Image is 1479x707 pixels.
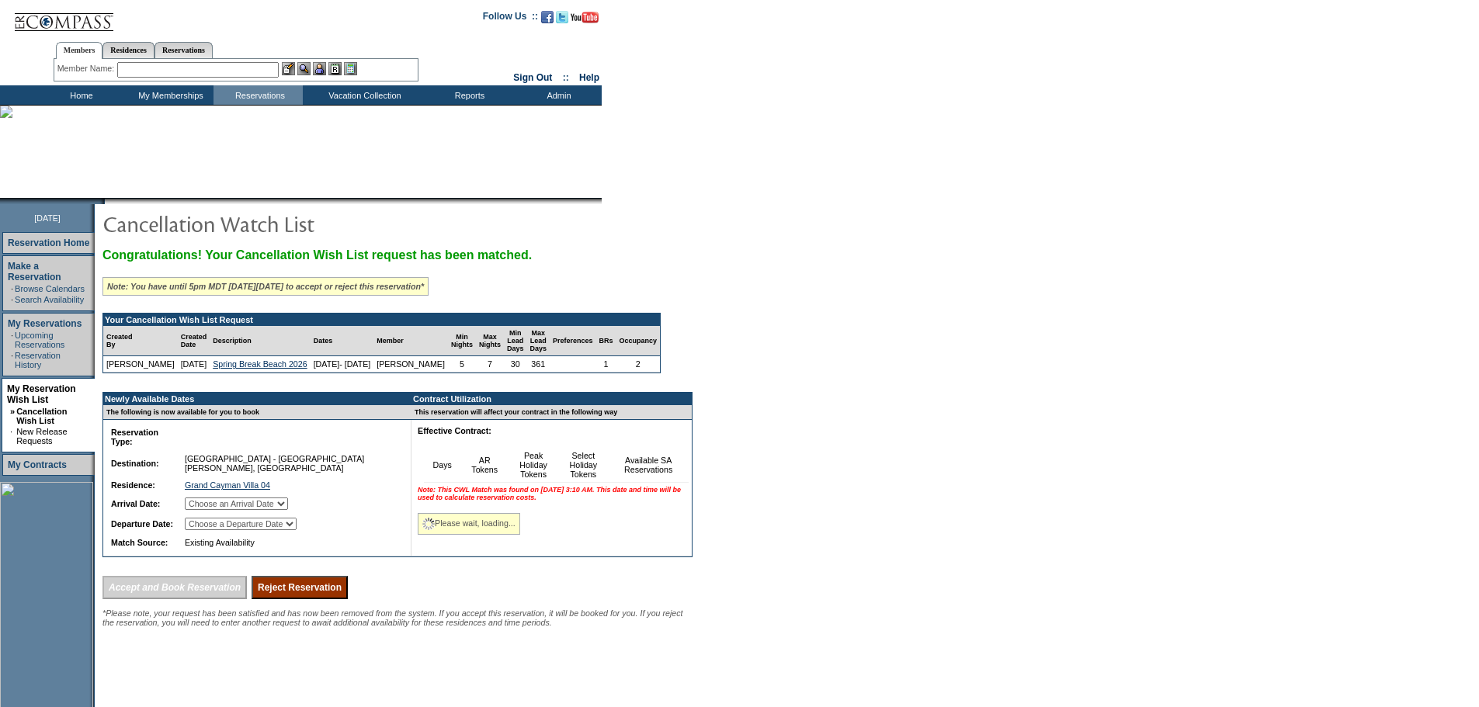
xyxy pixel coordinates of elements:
input: Accept and Book Reservation [102,576,247,599]
td: Dates [311,326,374,356]
a: Browse Calendars [15,284,85,293]
td: 2 [616,356,661,373]
a: Reservation Home [8,237,89,248]
b: Match Source: [111,538,168,547]
td: This reservation will affect your contract in the following way [411,405,692,420]
b: » [10,407,15,416]
td: Preferences [550,326,596,356]
td: Follow Us :: [483,9,538,28]
b: Departure Date: [111,519,173,529]
img: Subscribe to our YouTube Channel [571,12,599,23]
a: Grand Cayman Villa 04 [185,480,270,490]
td: 361 [526,356,550,373]
td: [DATE] [178,356,210,373]
td: Min Nights [448,326,476,356]
td: · [11,284,13,293]
a: My Reservations [8,318,82,329]
td: Created By [103,326,178,356]
img: Reservations [328,62,342,75]
img: b_calculator.gif [344,62,357,75]
a: Follow us on Twitter [556,16,568,25]
td: Created Date [178,326,210,356]
td: · [11,295,13,304]
a: Spring Break Beach 2026 [213,359,307,369]
td: Admin [512,85,602,105]
td: Select Holiday Tokens [558,448,608,483]
a: Reservations [154,42,213,58]
div: Please wait, loading... [418,513,520,535]
td: Reservations [214,85,303,105]
td: Max Nights [476,326,504,356]
a: Make a Reservation [8,261,61,282]
td: 1 [596,356,616,373]
a: My Contracts [8,459,67,470]
a: Upcoming Reservations [15,331,64,349]
td: 5 [448,356,476,373]
img: Become our fan on Facebook [541,11,554,23]
b: Residence: [111,480,155,490]
a: Sign Out [513,72,552,83]
td: Existing Availability [182,535,398,550]
img: b_edit.gif [282,62,295,75]
img: promoShadowLeftCorner.gif [99,198,105,204]
a: Reservation History [15,351,61,369]
td: AR Tokens [460,448,509,483]
a: Cancellation Wish List [16,407,67,425]
td: Contract Utilization [411,393,692,405]
td: Max Lead Days [526,326,550,356]
td: BRs [596,326,616,356]
input: Reject Reservation [252,576,348,599]
b: Destination: [111,459,159,468]
i: Note: You have until 5pm MDT [DATE][DATE] to accept or reject this reservation* [107,282,424,291]
td: 30 [504,356,527,373]
a: Search Availability [15,295,84,304]
td: Member [373,326,448,356]
td: My Memberships [124,85,214,105]
td: Newly Available Dates [103,393,402,405]
img: View [297,62,311,75]
td: Your Cancellation Wish List Request [103,314,660,326]
a: Subscribe to our YouTube Channel [571,16,599,25]
img: Follow us on Twitter [556,11,568,23]
a: My Reservation Wish List [7,383,76,405]
td: · [11,351,13,369]
img: blank.gif [105,198,106,204]
span: *Please note, your request has been satisfied and has now been removed from the system. If you ac... [102,608,683,627]
span: [DATE] [34,213,61,223]
td: · [10,427,15,445]
td: Min Lead Days [504,326,527,356]
b: Effective Contract: [418,426,491,435]
a: Become our fan on Facebook [541,16,554,25]
td: Vacation Collection [303,85,423,105]
a: Help [579,72,599,83]
td: [PERSON_NAME] [373,356,448,373]
td: Peak Holiday Tokens [509,448,558,483]
b: Arrival Date: [111,499,160,508]
td: The following is now available for you to book [103,405,402,420]
img: pgTtlCancellationNotification.gif [102,208,413,239]
b: Reservation Type: [111,428,158,446]
td: Home [35,85,124,105]
div: Member Name: [57,62,117,75]
td: Days [424,448,461,483]
a: Members [56,42,103,59]
td: [PERSON_NAME] [103,356,178,373]
td: Description [210,326,310,356]
a: New Release Requests [16,427,67,445]
span: Congratulations! Your Cancellation Wish List request has been matched. [102,248,532,262]
a: Residences [102,42,154,58]
span: :: [563,72,569,83]
td: Available SA Reservations [608,448,689,483]
td: [GEOGRAPHIC_DATA] - [GEOGRAPHIC_DATA][PERSON_NAME], [GEOGRAPHIC_DATA] [182,451,398,476]
td: 7 [476,356,504,373]
td: Occupancy [616,326,661,356]
img: Impersonate [313,62,326,75]
td: · [11,331,13,349]
td: Reports [423,85,512,105]
td: Note: This CWL Match was found on [DATE] 3:10 AM. This date and time will be used to calculate re... [415,483,689,504]
td: [DATE]- [DATE] [311,356,374,373]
